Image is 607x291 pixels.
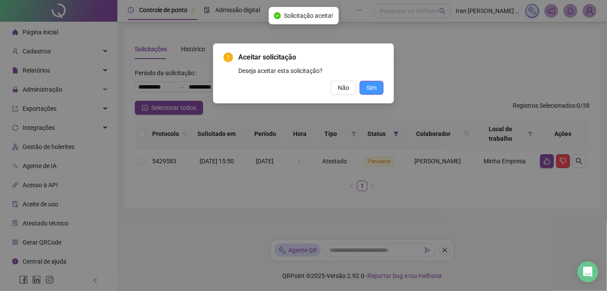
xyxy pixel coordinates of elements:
[238,52,384,63] span: Aceitar solicitação
[367,83,377,93] span: Sim
[238,66,384,76] div: Deseja aceitar esta solicitação?
[274,12,281,19] span: check-circle
[577,261,598,282] div: Open Intercom Messenger
[223,53,233,62] span: exclamation-circle
[338,83,349,93] span: Não
[331,81,356,95] button: Não
[284,11,334,20] span: Solicitação aceita!
[360,81,384,95] button: Sim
